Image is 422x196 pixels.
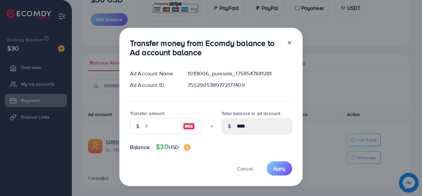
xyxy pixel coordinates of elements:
[183,122,195,130] img: image
[125,81,182,89] div: Ad Account ID
[237,165,253,172] span: Cancel
[156,143,191,151] h4: $30
[130,38,282,58] h3: Transfer money from Ecomdy balance to Ad account balance
[184,144,191,151] img: image
[130,143,151,151] span: Balance:
[168,143,179,151] span: USD
[228,161,261,176] button: Cancel
[182,70,297,77] div: 1033006_puresole_1758547841281
[130,110,165,117] label: Transfer amount
[267,161,292,176] button: Apply
[222,110,280,117] label: Total balance in ad account
[125,70,182,77] div: Ad Account Name
[273,165,286,172] span: Apply
[182,81,297,89] div: 7552905389772177409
